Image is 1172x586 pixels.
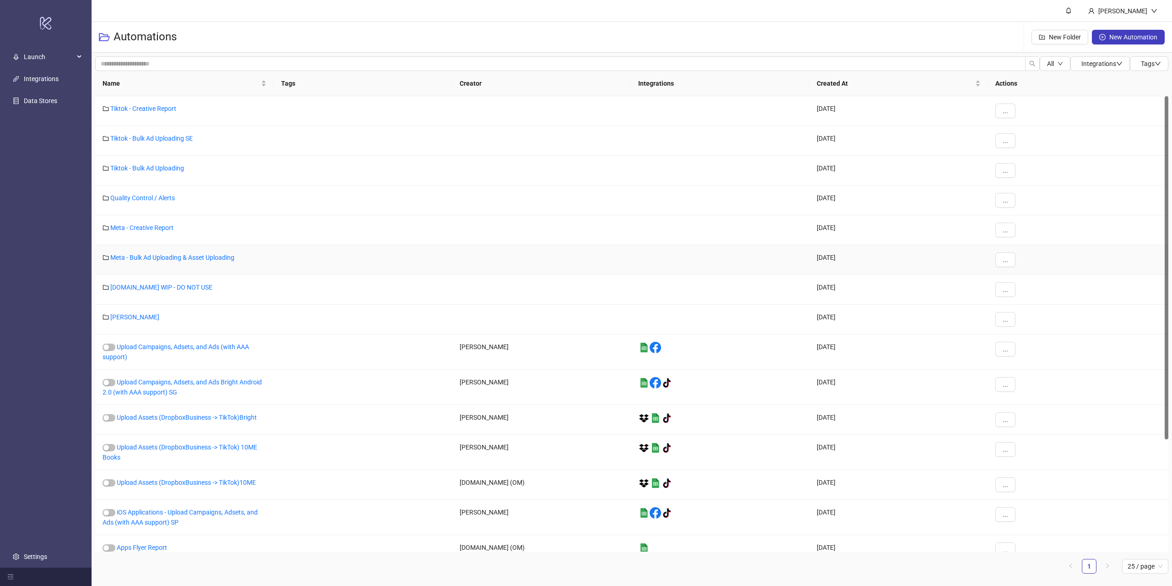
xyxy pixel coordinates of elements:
[110,135,193,142] a: Tiktok - Bulk Ad Uploading SE
[1130,56,1168,71] button: Tagsdown
[103,378,262,396] a: Upload Campaigns, Adsets, and Ads Bright Android 2.0 (with AAA support) SG
[103,509,258,526] a: iOS Applications - Upload Campaigns, Adsets, and Ads (with AAA support) SP
[24,75,59,82] a: Integrations
[110,284,212,291] a: [DOMAIN_NAME] WIP - DO NOT USE
[1141,60,1161,67] span: Tags
[809,126,988,156] div: [DATE]
[110,254,234,261] a: Meta - Bulk Ad Uploading & Asset Uploading
[1099,34,1106,40] span: plus-circle
[809,500,988,535] div: [DATE]
[995,477,1015,492] button: ...
[1003,256,1008,263] span: ...
[1100,559,1115,574] li: Next Page
[103,444,257,461] a: Upload Assets (DropboxBusiness -> TikTok) 10ME Books
[1068,563,1074,569] span: left
[995,312,1015,327] button: ...
[1105,563,1110,569] span: right
[1047,60,1054,67] span: All
[809,215,988,245] div: [DATE]
[110,105,176,112] a: Tiktok - Creative Report
[995,252,1015,267] button: ...
[995,412,1015,427] button: ...
[103,343,249,361] a: Upload Campaigns, Adsets, and Ads (with AAA support)
[1039,34,1045,40] span: folder-add
[1058,61,1063,66] span: down
[1049,33,1081,41] span: New Folder
[1065,7,1072,14] span: bell
[274,71,452,96] th: Tags
[99,32,110,43] span: folder-open
[995,442,1015,457] button: ...
[1082,559,1096,573] a: 1
[1003,345,1008,353] span: ...
[995,223,1015,237] button: ...
[1003,107,1008,115] span: ...
[103,135,109,142] span: folder
[1116,60,1123,67] span: down
[995,542,1015,557] button: ...
[1095,6,1151,16] div: [PERSON_NAME]
[24,553,47,560] a: Settings
[103,254,109,261] span: folder
[988,71,1168,96] th: Actions
[24,97,57,104] a: Data Stores
[995,282,1015,297] button: ...
[809,305,988,334] div: [DATE]
[110,224,174,231] a: Meta - Creative Report
[103,314,109,320] span: folder
[1003,226,1008,234] span: ...
[809,470,988,500] div: [DATE]
[1003,137,1008,144] span: ...
[809,71,988,96] th: Created At
[103,105,109,112] span: folder
[995,377,1015,392] button: ...
[95,71,274,96] th: Name
[24,48,74,66] span: Launch
[1063,559,1078,574] button: left
[452,71,631,96] th: Creator
[117,414,257,421] a: Upload Assets (DropboxBusiness -> TikTok)Bright
[1088,8,1095,14] span: user
[809,535,988,565] div: [DATE]
[110,164,184,172] a: Tiktok - Bulk Ad Uploading
[1003,546,1008,553] span: ...
[809,156,988,186] div: [DATE]
[995,104,1015,118] button: ...
[809,275,988,305] div: [DATE]
[809,370,988,405] div: [DATE]
[103,195,109,201] span: folder
[13,54,19,60] span: rocket
[1003,446,1008,453] span: ...
[452,405,631,435] div: [PERSON_NAME]
[452,500,631,535] div: [PERSON_NAME]
[452,435,631,470] div: [PERSON_NAME]
[809,334,988,370] div: [DATE]
[817,78,973,88] span: Created At
[1040,56,1070,71] button: Alldown
[117,479,256,486] a: Upload Assets (DropboxBusiness -> TikTok)10ME
[1003,511,1008,518] span: ...
[1070,56,1130,71] button: Integrationsdown
[452,370,631,405] div: [PERSON_NAME]
[110,313,159,321] a: [PERSON_NAME]
[995,133,1015,148] button: ...
[1003,286,1008,293] span: ...
[995,507,1015,522] button: ...
[1122,559,1168,574] div: Page Size
[1109,33,1157,41] span: New Automation
[103,225,109,231] span: folder
[809,245,988,275] div: [DATE]
[452,334,631,370] div: [PERSON_NAME]
[1003,197,1008,204] span: ...
[1003,167,1008,174] span: ...
[114,30,177,44] h3: Automations
[995,193,1015,208] button: ...
[1081,60,1123,67] span: Integrations
[7,574,14,580] span: menu-fold
[452,470,631,500] div: [DOMAIN_NAME] (OM)
[1003,481,1008,488] span: ...
[1100,559,1115,574] button: right
[1031,30,1088,44] button: New Folder
[110,194,175,202] a: Quality Control / Alerts
[631,71,809,96] th: Integrations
